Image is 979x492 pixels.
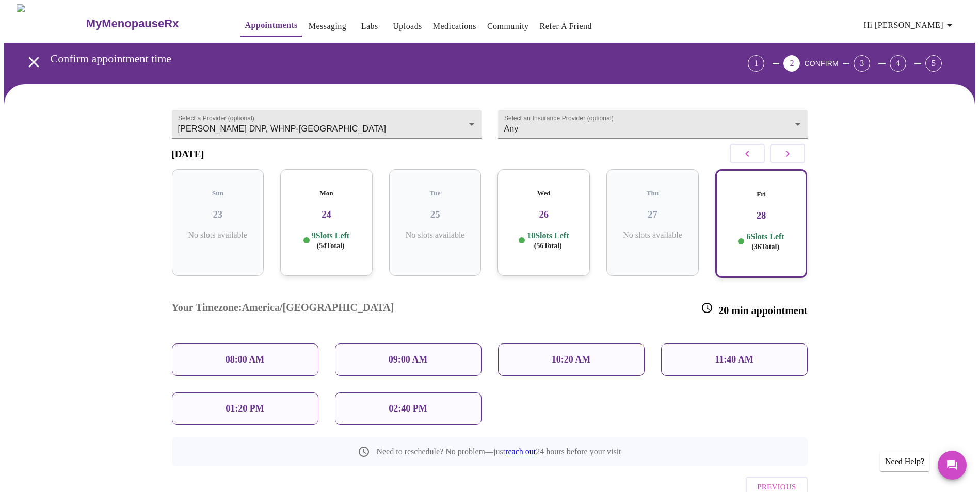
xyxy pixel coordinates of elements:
[860,15,960,36] button: Hi [PERSON_NAME]
[19,47,49,77] button: open drawer
[51,52,691,65] h3: Confirm appointment time
[312,231,349,251] p: 9 Slots Left
[938,451,967,480] button: Messages
[393,19,422,34] a: Uploads
[540,19,592,34] a: Refer a Friend
[389,16,426,37] button: Uploads
[172,110,482,139] div: [PERSON_NAME] DNP, WHNP-[GEOGRAPHIC_DATA]
[527,231,569,251] p: 10 Slots Left
[397,189,473,198] h5: Tue
[751,243,779,251] span: ( 36 Total)
[725,190,798,199] h5: Fri
[534,242,562,250] span: ( 56 Total)
[180,209,256,220] h3: 23
[86,17,179,30] h3: MyMenopauseRx
[226,354,265,365] p: 08:00 AM
[483,16,533,37] button: Community
[880,452,929,471] div: Need Help?
[748,55,764,72] div: 1
[309,19,346,34] a: Messaging
[288,189,364,198] h5: Mon
[389,354,428,365] p: 09:00 AM
[433,19,476,34] a: Medications
[498,110,808,139] div: Any
[85,6,220,42] a: MyMenopauseRx
[397,209,473,220] h3: 25
[746,232,784,252] p: 6 Slots Left
[429,16,480,37] button: Medications
[615,231,691,240] p: No slots available
[180,231,256,240] p: No slots available
[890,55,906,72] div: 4
[536,16,597,37] button: Refer a Friend
[245,18,297,32] a: Appointments
[854,55,870,72] div: 3
[361,19,378,34] a: Labs
[389,403,427,414] p: 02:40 PM
[180,189,256,198] h5: Sun
[226,403,264,414] p: 01:20 PM
[505,447,536,456] a: reach out
[376,447,621,456] p: Need to reschedule? No problem—just 24 hours before your visit
[804,59,838,68] span: CONFIRM
[701,302,807,317] h3: 20 min appointment
[240,15,301,37] button: Appointments
[506,189,582,198] h5: Wed
[487,19,529,34] a: Community
[172,149,204,160] h3: [DATE]
[725,210,798,221] h3: 28
[172,302,394,317] h3: Your Timezone: America/[GEOGRAPHIC_DATA]
[925,55,942,72] div: 5
[715,354,753,365] p: 11:40 AM
[288,209,364,220] h3: 24
[864,18,956,32] span: Hi [PERSON_NAME]
[304,16,350,37] button: Messaging
[506,209,582,220] h3: 26
[353,16,386,37] button: Labs
[615,189,691,198] h5: Thu
[397,231,473,240] p: No slots available
[17,4,85,43] img: MyMenopauseRx Logo
[552,354,591,365] p: 10:20 AM
[783,55,800,72] div: 2
[615,209,691,220] h3: 27
[317,242,345,250] span: ( 54 Total)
